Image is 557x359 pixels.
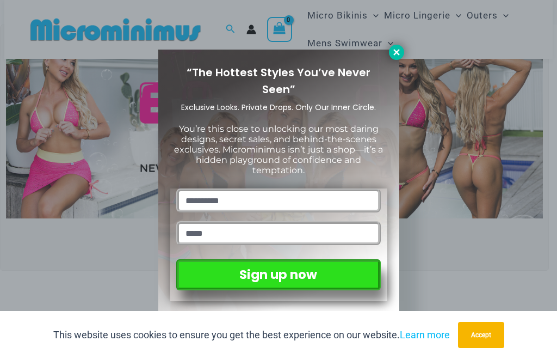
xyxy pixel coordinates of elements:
[400,329,450,340] a: Learn more
[187,65,370,97] span: “The Hottest Styles You’ve Never Seen”
[458,322,504,348] button: Accept
[176,259,380,290] button: Sign up now
[174,124,383,176] span: You’re this close to unlocking our most daring designs, secret sales, and behind-the-scenes exclu...
[53,327,450,343] p: This website uses cookies to ensure you get the best experience on our website.
[389,45,404,60] button: Close
[181,102,376,113] span: Exclusive Looks. Private Drops. Only Our Inner Circle.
